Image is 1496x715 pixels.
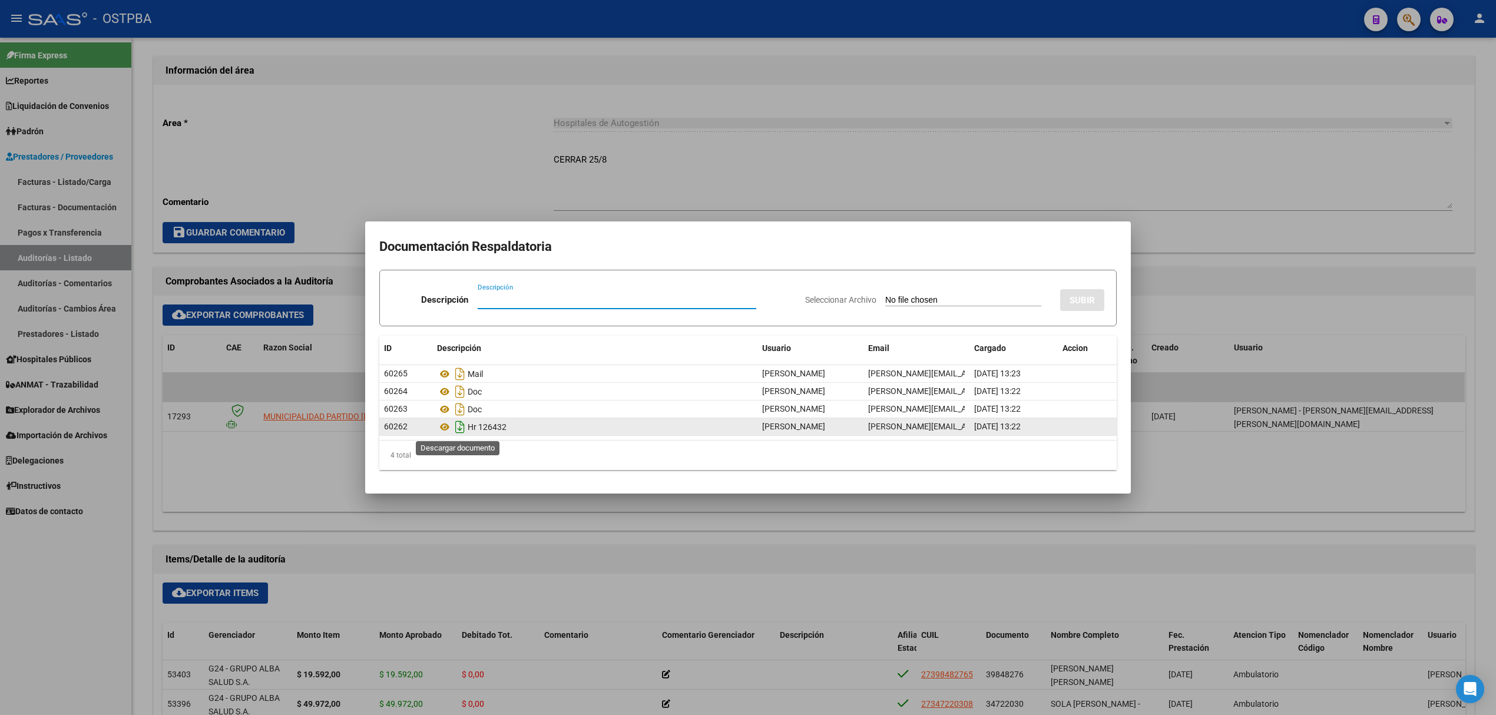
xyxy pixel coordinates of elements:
[868,343,889,353] span: Email
[1058,336,1117,361] datatable-header-cell: Accion
[762,404,825,413] span: [PERSON_NAME]
[1456,675,1484,703] div: Open Intercom Messenger
[974,386,1021,396] span: [DATE] 13:22
[379,236,1117,258] h2: Documentación Respaldatoria
[805,295,876,304] span: Seleccionar Archivo
[974,404,1021,413] span: [DATE] 13:22
[868,369,1125,378] span: [PERSON_NAME][EMAIL_ADDRESS][PERSON_NAME][DOMAIN_NAME]
[863,336,969,361] datatable-header-cell: Email
[384,343,392,353] span: ID
[974,369,1021,378] span: [DATE] 13:23
[1070,295,1095,306] span: SUBIR
[974,343,1006,353] span: Cargado
[379,336,432,361] datatable-header-cell: ID
[452,365,468,383] i: Descargar documento
[452,400,468,419] i: Descargar documento
[762,369,825,378] span: [PERSON_NAME]
[384,422,408,431] span: 60262
[421,293,468,307] p: Descripción
[379,441,1117,470] div: 4 total
[437,418,753,436] div: Hr 126432
[762,343,791,353] span: Usuario
[432,336,757,361] datatable-header-cell: Descripción
[452,418,468,436] i: Descargar documento
[384,369,408,378] span: 60265
[437,343,481,353] span: Descripción
[974,422,1021,431] span: [DATE] 13:22
[384,386,408,396] span: 60264
[384,404,408,413] span: 60263
[762,422,825,431] span: [PERSON_NAME]
[1060,289,1104,311] button: SUBIR
[437,365,753,383] div: Mail
[437,382,753,401] div: Doc
[868,422,1125,431] span: [PERSON_NAME][EMAIL_ADDRESS][PERSON_NAME][DOMAIN_NAME]
[452,382,468,401] i: Descargar documento
[1063,343,1088,353] span: Accion
[437,400,753,419] div: Doc
[762,386,825,396] span: [PERSON_NAME]
[969,336,1058,361] datatable-header-cell: Cargado
[868,404,1125,413] span: [PERSON_NAME][EMAIL_ADDRESS][PERSON_NAME][DOMAIN_NAME]
[757,336,863,361] datatable-header-cell: Usuario
[868,386,1125,396] span: [PERSON_NAME][EMAIL_ADDRESS][PERSON_NAME][DOMAIN_NAME]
